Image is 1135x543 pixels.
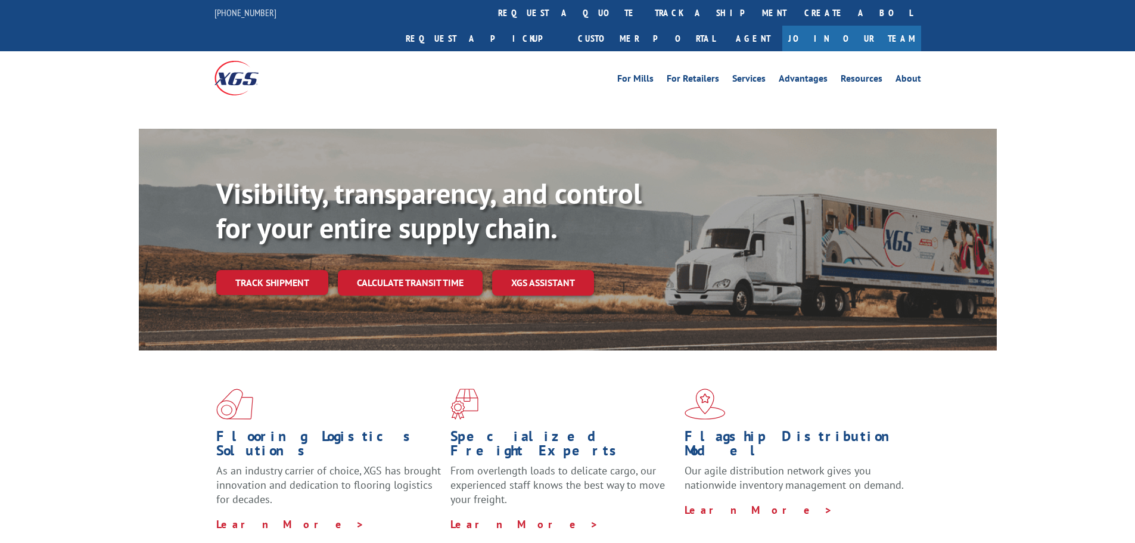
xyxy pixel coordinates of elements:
[685,503,833,517] a: Learn More >
[214,7,276,18] a: [PHONE_NUMBER]
[732,74,766,87] a: Services
[492,270,594,296] a: XGS ASSISTANT
[685,429,910,464] h1: Flagship Distribution Model
[216,517,365,531] a: Learn More >
[895,74,921,87] a: About
[216,175,642,246] b: Visibility, transparency, and control for your entire supply chain.
[450,429,676,464] h1: Specialized Freight Experts
[216,389,253,420] img: xgs-icon-total-supply-chain-intelligence-red
[216,429,441,464] h1: Flooring Logistics Solutions
[782,26,921,51] a: Join Our Team
[450,389,478,420] img: xgs-icon-focused-on-flooring-red
[450,517,599,531] a: Learn More >
[724,26,782,51] a: Agent
[569,26,724,51] a: Customer Portal
[667,74,719,87] a: For Retailers
[338,270,483,296] a: Calculate transit time
[450,464,676,517] p: From overlength loads to delicate cargo, our experienced staff knows the best way to move your fr...
[397,26,569,51] a: Request a pickup
[216,464,441,506] span: As an industry carrier of choice, XGS has brought innovation and dedication to flooring logistics...
[617,74,654,87] a: For Mills
[685,464,904,492] span: Our agile distribution network gives you nationwide inventory management on demand.
[779,74,828,87] a: Advantages
[841,74,882,87] a: Resources
[216,270,328,295] a: Track shipment
[685,389,726,420] img: xgs-icon-flagship-distribution-model-red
